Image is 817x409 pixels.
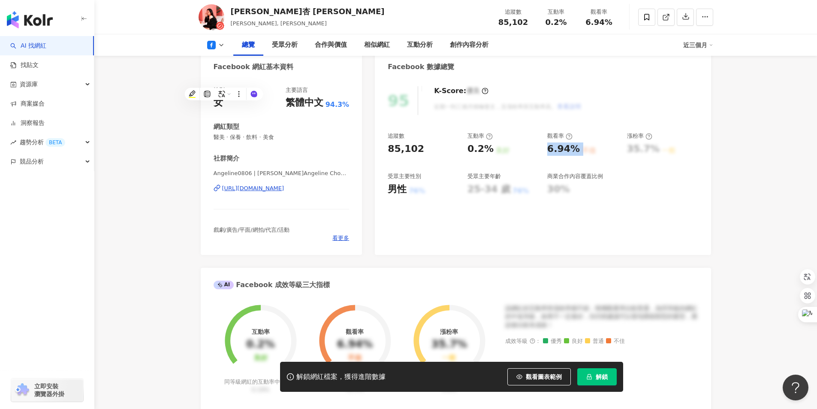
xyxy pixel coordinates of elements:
div: 追蹤數 [388,132,404,140]
span: 85,102 [498,18,528,27]
div: 85,102 [388,142,424,156]
div: 繁體中文 [286,96,323,109]
span: 6.94% [585,18,612,27]
div: 0.2% [467,142,494,156]
span: 良好 [564,338,583,345]
span: 普通 [585,338,604,345]
a: 商案媒合 [10,100,45,108]
div: 觀看率 [583,8,615,16]
div: 6.94% [337,339,373,351]
div: 一般 [442,354,456,362]
a: 洞察報告 [10,119,45,127]
a: chrome extension立即安裝 瀏覽器外掛 [11,379,83,402]
div: 6.94% [547,142,580,156]
a: 找貼文 [10,61,39,70]
div: 網紅類型 [214,122,239,131]
a: searchAI 找網紅 [10,42,46,50]
span: 94.3% [326,100,350,109]
div: 創作內容分析 [450,40,488,50]
span: 競品分析 [20,152,44,171]
div: AI [214,281,234,289]
span: rise [10,139,16,145]
span: 0.2% [546,18,567,27]
div: 0.2% [246,339,275,351]
div: 總覽 [242,40,255,50]
img: KOL Avatar [199,4,224,30]
span: 趨勢分析 [20,133,65,152]
div: 35.7% [431,339,467,351]
span: 優秀 [543,338,562,345]
div: 漲粉率 [627,132,652,140]
span: 解鎖 [596,373,608,380]
div: 該網紅的互動率和漲粉率都不錯，唯獨觀看率比較普通，為同等級的網紅的中低等級，效果不一定會好，但仍然建議可以發包開箱類型的案型，應該會比較有成效！ [505,304,698,330]
div: 相似網紅 [364,40,390,50]
div: 良好 [254,354,268,362]
div: 互動率 [467,132,493,140]
div: Facebook 成效等級三大指標 [214,280,330,290]
div: Facebook 數據總覽 [388,62,454,72]
button: 解鎖 [577,368,617,385]
span: 觀看圖表範例 [526,373,562,380]
div: 男性 [388,183,407,196]
span: 戲劇/廣告/平面/網拍/代言/活動 [214,227,290,233]
span: [PERSON_NAME], [PERSON_NAME] [231,20,327,27]
div: [PERSON_NAME]杏 [PERSON_NAME] [231,6,385,17]
div: K-Score : [434,86,488,96]
div: Facebook 網紅基本資料 [214,62,294,72]
div: BETA [45,138,65,147]
div: 互動率 [252,328,270,335]
div: 合作與價值 [315,40,347,50]
span: 立即安裝 瀏覽器外掛 [34,382,64,398]
div: 解鎖網紅檔案，獲得進階數據 [296,373,386,382]
a: [URL][DOMAIN_NAME] [214,185,350,192]
span: 資源庫 [20,75,38,94]
div: 漲粉率 [440,328,458,335]
div: 互動分析 [407,40,433,50]
div: 追蹤數 [497,8,530,16]
div: 受眾主要年齡 [467,173,501,180]
div: 觀看率 [346,328,364,335]
div: 女 [214,96,223,109]
div: 不佳 [348,354,362,362]
div: [URL][DOMAIN_NAME] [222,185,284,192]
span: Angeline0806 | [PERSON_NAME]Angeline Chou | Angeline0806 [214,170,350,177]
div: 觀看率 [547,132,573,140]
img: chrome extension [14,383,30,397]
span: 看更多 [332,234,349,242]
button: 觀看圖表範例 [507,368,571,385]
div: 性別 [214,86,225,94]
div: 商業合作內容覆蓋比例 [547,173,603,180]
div: 受眾主要性別 [388,173,421,180]
span: 不佳 [606,338,625,345]
div: 受眾分析 [272,40,298,50]
div: 近三個月 [683,38,713,52]
div: 主要語言 [286,86,308,94]
span: lock [586,374,592,380]
div: 社群簡介 [214,154,239,163]
span: 醫美 · 保養 · 飲料 · 美食 [214,133,350,141]
div: 互動率 [540,8,573,16]
div: 成效等級 ： [505,338,698,345]
img: logo [7,11,53,28]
